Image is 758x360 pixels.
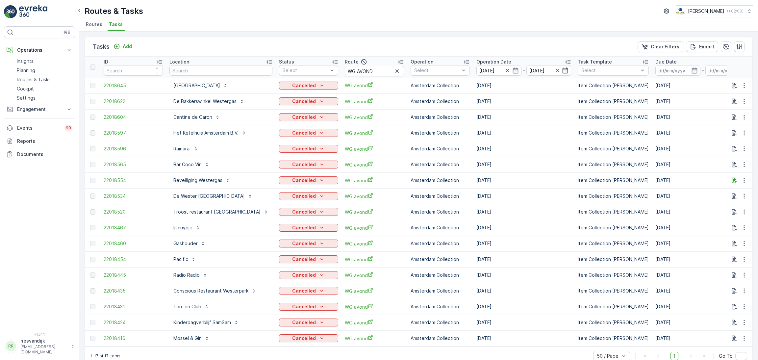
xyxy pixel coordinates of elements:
[104,193,163,199] a: 22018534
[169,112,224,122] button: Cantine de Caron
[90,353,120,359] p: 1-17 of 17 items
[578,177,649,184] p: Item Collection [PERSON_NAME]
[411,114,470,120] p: Amsterdam Collection
[17,125,61,131] p: Events
[473,125,574,141] td: [DATE]
[169,191,257,201] button: De Wester [GEOGRAPHIC_DATA]
[90,99,95,104] div: Toggle Row Selected
[17,76,51,83] p: Routes & Tasks
[345,161,404,168] span: WG avond
[169,333,214,344] button: Mossel & Gin
[279,129,338,137] button: Cancelled
[345,98,404,105] a: WG avond
[4,332,75,336] span: v 1.51.1
[6,341,16,351] div: RR
[345,114,404,121] a: WG avond
[104,272,163,278] a: 22018445
[581,67,639,74] p: Select
[578,256,649,263] p: Item Collection [PERSON_NAME]
[473,141,574,157] td: [DATE]
[578,82,649,89] p: Item Collection [PERSON_NAME]
[651,43,679,50] p: Clear Filters
[104,59,108,65] p: ID
[578,272,649,278] p: Item Collection [PERSON_NAME]
[90,162,95,167] div: Toggle Row Selected
[20,338,68,344] p: riesvandijk
[292,335,316,342] p: Cancelled
[652,283,753,299] td: [DATE]
[279,176,338,184] button: Cancelled
[90,288,95,294] div: Toggle Row Selected
[17,151,72,158] p: Documents
[17,95,36,101] p: Settings
[345,224,404,231] a: WG avond
[652,267,753,283] td: [DATE]
[292,177,316,184] p: Cancelled
[279,192,338,200] button: Cancelled
[292,145,316,152] p: Cancelled
[345,256,404,263] a: WG avond
[173,82,220,89] p: [GEOGRAPHIC_DATA]
[169,159,214,170] button: Bar Coco Vin
[169,80,232,91] button: [GEOGRAPHIC_DATA]
[473,78,574,93] td: [DATE]
[90,178,95,183] div: Toggle Row Selected
[104,114,163,120] a: 22018604
[411,193,470,199] p: Amsterdam Collection
[169,270,212,280] button: Radio Radio
[345,240,404,247] span: WG avond
[173,177,222,184] p: Beveiliging Westergas
[104,161,163,168] span: 22018565
[473,204,574,220] td: [DATE]
[104,145,163,152] a: 22018596
[169,96,248,107] button: De Bakkerswinkel Westergas
[173,240,198,247] p: Gashouder
[169,143,202,154] button: Rainarai
[345,177,404,184] span: WG avond
[345,66,404,76] input: Search
[652,236,753,251] td: [DATE]
[104,130,163,136] span: 22018597
[14,66,75,75] a: Planning
[279,59,294,65] p: Status
[169,175,234,186] button: Beveiliging Westergas
[411,98,470,105] p: Amsterdam Collection
[14,93,75,103] a: Settings
[104,256,163,263] a: 22018454
[676,5,753,17] button: [PERSON_NAME](+02:00)
[411,256,470,263] p: Amsterdam Collection
[411,82,470,89] p: Amsterdam Collection
[345,59,359,65] p: Route
[4,43,75,57] button: Operations
[173,303,201,310] p: TonTon Club
[64,30,70,35] p: ⌘B
[292,256,316,263] p: Cancelled
[173,335,202,342] p: Mossel & Gin
[473,299,574,315] td: [DATE]
[676,8,685,15] img: basis-logo_rgb2x.png
[292,272,316,278] p: Cancelled
[345,319,404,326] a: WG avond
[173,130,239,136] p: Het Ketelhuis Amsterdam B.V.
[652,330,753,346] td: [DATE]
[476,59,511,65] p: Operation Date
[17,106,62,113] p: Engagement
[104,177,163,184] a: 22018554
[173,114,212,120] p: Cantine de Caron
[719,353,733,359] span: Go To
[279,113,338,121] button: Cancelled
[104,224,163,231] a: 22018467
[173,256,188,263] p: Pacific
[17,86,34,92] p: Cockpit
[345,209,404,216] span: WG avond
[90,304,95,309] div: Toggle Row Selected
[702,66,704,74] p: -
[104,288,163,294] span: 22018435
[652,157,753,172] td: [DATE]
